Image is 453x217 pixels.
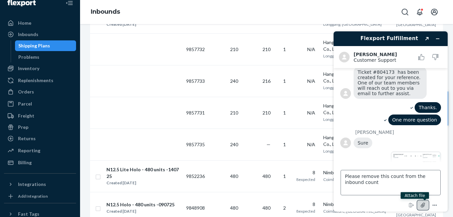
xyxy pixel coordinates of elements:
[307,78,315,84] span: N/A
[428,5,441,19] button: Open account menu
[4,111,76,121] a: Freight
[15,52,76,62] a: Problems
[283,78,286,84] span: 1
[230,205,238,211] span: 480
[4,179,76,190] button: Integrations
[106,180,180,186] div: Created [DATE]
[323,22,382,27] span: Longgang, [GEOGRAPHIC_DATA]
[106,166,180,180] div: N12.5 Lite Holo - 480 units -140725
[4,145,76,156] a: Reporting
[323,209,386,214] span: Coimbatore, [GEOGRAPHIC_DATA]
[4,98,76,109] a: Parcel
[4,75,76,86] a: Replenishments
[183,97,207,129] td: 9857731
[4,133,76,144] a: Returns
[15,5,28,11] span: Chat
[4,157,76,168] a: Billing
[296,177,315,182] span: 8 expected
[307,142,315,147] span: N/A
[323,53,382,58] span: Longgang, [GEOGRAPHIC_DATA]
[283,110,286,116] span: 1
[294,169,315,176] div: 8
[183,129,207,160] td: 9857735
[283,142,286,147] span: 1
[18,65,39,72] div: Inventory
[106,201,174,208] div: N12.5 Holo - 480 units -090725
[4,192,76,200] a: Add Integration
[263,173,271,179] span: 480
[283,173,286,179] span: 1
[18,181,46,188] div: Integrations
[183,33,207,65] td: 9857732
[263,78,271,84] span: 216
[263,205,271,211] span: 480
[283,205,286,211] span: 2
[106,208,174,215] div: Created [DATE]
[18,159,32,166] div: Billing
[283,46,286,52] span: 1
[91,8,120,15] a: Inbounds
[106,21,180,28] div: Created [DATE]
[230,78,238,84] span: 240
[18,31,38,38] div: Inbounds
[323,85,382,90] span: Longgang, [GEOGRAPHIC_DATA]
[263,46,271,52] span: 210
[18,100,32,107] div: Parcel
[18,147,40,154] div: Reporting
[323,39,391,52] div: Hangzhou Meari Technology Co., Ltd
[323,201,391,208] div: Nimble Wireless
[230,142,238,147] span: 240
[294,201,315,208] div: 8
[296,209,315,214] span: 8 expected
[323,102,391,116] div: Hangzhou Meari Technology Co., Ltd
[18,54,39,60] div: Problems
[263,110,271,116] span: 210
[18,193,48,199] div: Add Integration
[323,149,382,154] span: Longgang, [GEOGRAPHIC_DATA]
[4,29,76,40] a: Inbounds
[323,71,391,84] div: Hangzhou Meari Technology Co., Ltd
[18,124,28,131] div: Prep
[18,135,36,142] div: Returns
[85,2,125,22] ol: breadcrumbs
[413,5,426,19] button: Open notifications
[18,77,53,84] div: Replenishments
[18,42,50,49] div: Shipping Plans
[4,63,76,74] a: Inventory
[230,110,238,116] span: 210
[328,26,453,217] iframe: Find more information here
[323,117,382,122] span: Longgang, [GEOGRAPHIC_DATA]
[323,177,386,182] span: Coimbatore, [GEOGRAPHIC_DATA]
[307,110,315,116] span: N/A
[307,46,315,52] span: N/A
[4,18,76,28] a: Home
[18,88,34,95] div: Orders
[398,5,412,19] button: Open Search Box
[267,142,271,147] span: —
[18,113,34,119] div: Freight
[4,122,76,133] a: Prep
[323,134,391,148] div: Hangzhou Meari Technology Co., Ltd
[4,86,76,97] a: Orders
[15,40,76,51] a: Shipping Plans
